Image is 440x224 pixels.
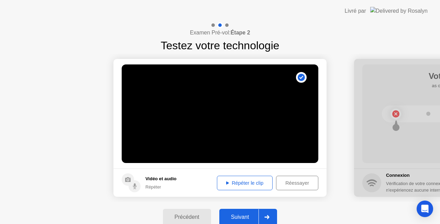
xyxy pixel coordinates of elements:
[145,175,176,182] h5: Vidéo et audio
[231,30,250,35] b: Étape 2
[161,37,279,54] h1: Testez votre technologie
[417,201,433,217] div: Open Intercom Messenger
[217,176,273,190] button: Répéter le clip
[276,176,318,190] button: Réessayer
[145,184,176,190] div: Répéter
[370,7,428,15] img: Delivered by Rosalyn
[278,180,316,186] div: Réessayer
[221,214,259,220] div: Suivant
[165,214,209,220] div: Précédent
[219,180,270,186] div: Répéter le clip
[190,29,250,37] h4: Examen Pré-vol:
[345,7,366,15] div: Livré par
